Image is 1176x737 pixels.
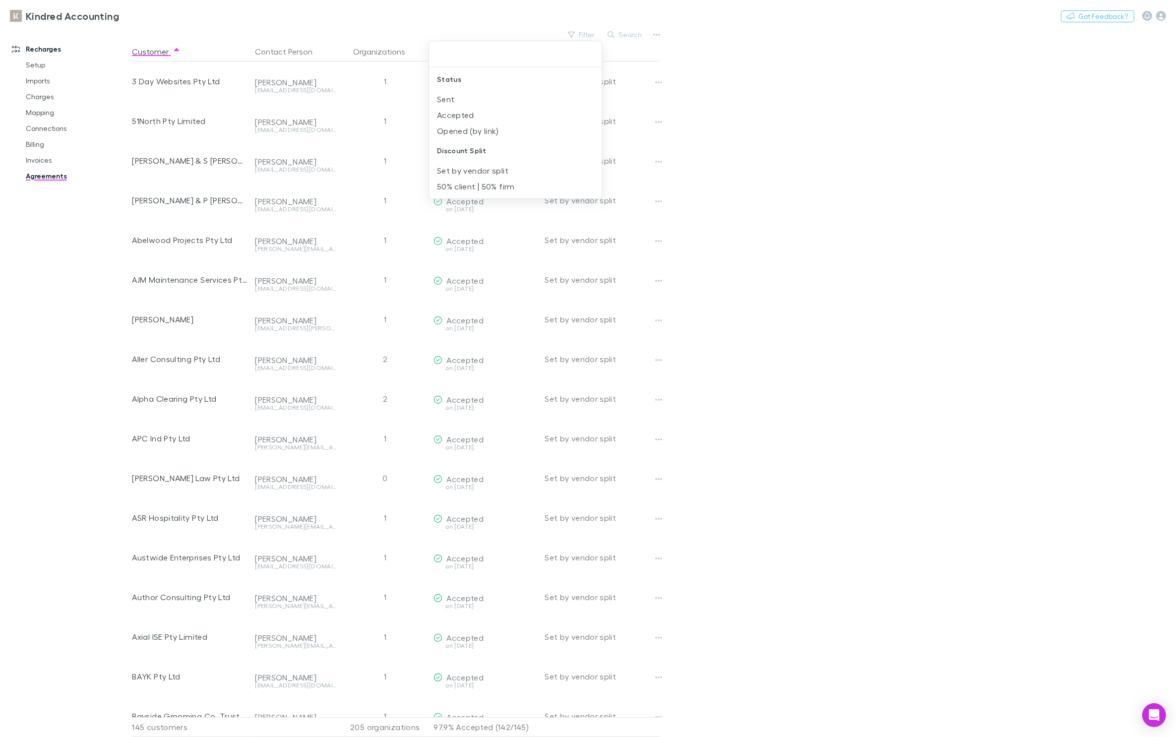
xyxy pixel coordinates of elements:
[429,163,602,179] li: Set by vendor split
[429,67,602,91] div: Status
[429,123,602,139] li: Opened (by link)
[429,107,602,123] li: Accepted
[1142,703,1166,727] div: Open Intercom Messenger
[429,139,602,163] div: Discount Split
[429,91,602,107] li: Sent
[429,179,602,194] li: 50% client | 50% firm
